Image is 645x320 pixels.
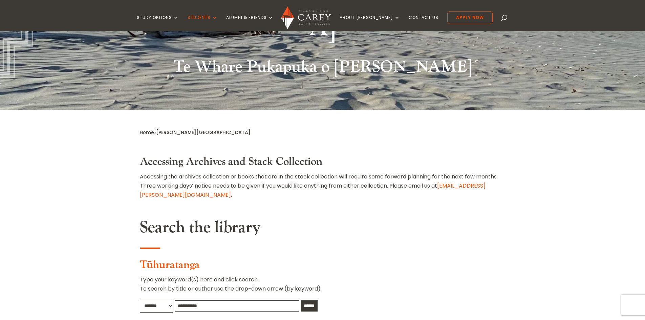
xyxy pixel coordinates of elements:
a: Home [140,129,154,136]
a: Apply Now [447,11,493,24]
h3: Tūhuratanga [140,259,506,275]
p: Type your keyword(s) here and click search. To search by title or author use the drop-down arrow ... [140,275,506,299]
span: [PERSON_NAME][GEOGRAPHIC_DATA] [156,129,251,136]
p: Accessing the archives collection or books that are in the stack collection will require some for... [140,172,506,200]
img: Carey Baptist College [281,6,331,29]
a: Students [188,15,217,31]
a: Alumni & Friends [226,15,274,31]
a: Study Options [137,15,179,31]
h2: Te Whare Pukapuka o [PERSON_NAME] [140,57,506,80]
a: About [PERSON_NAME] [340,15,400,31]
span: » [140,129,251,136]
a: Contact Us [409,15,438,31]
h3: Accessing Archives and Stack Collection [140,155,506,172]
h2: Search the library [140,218,506,241]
